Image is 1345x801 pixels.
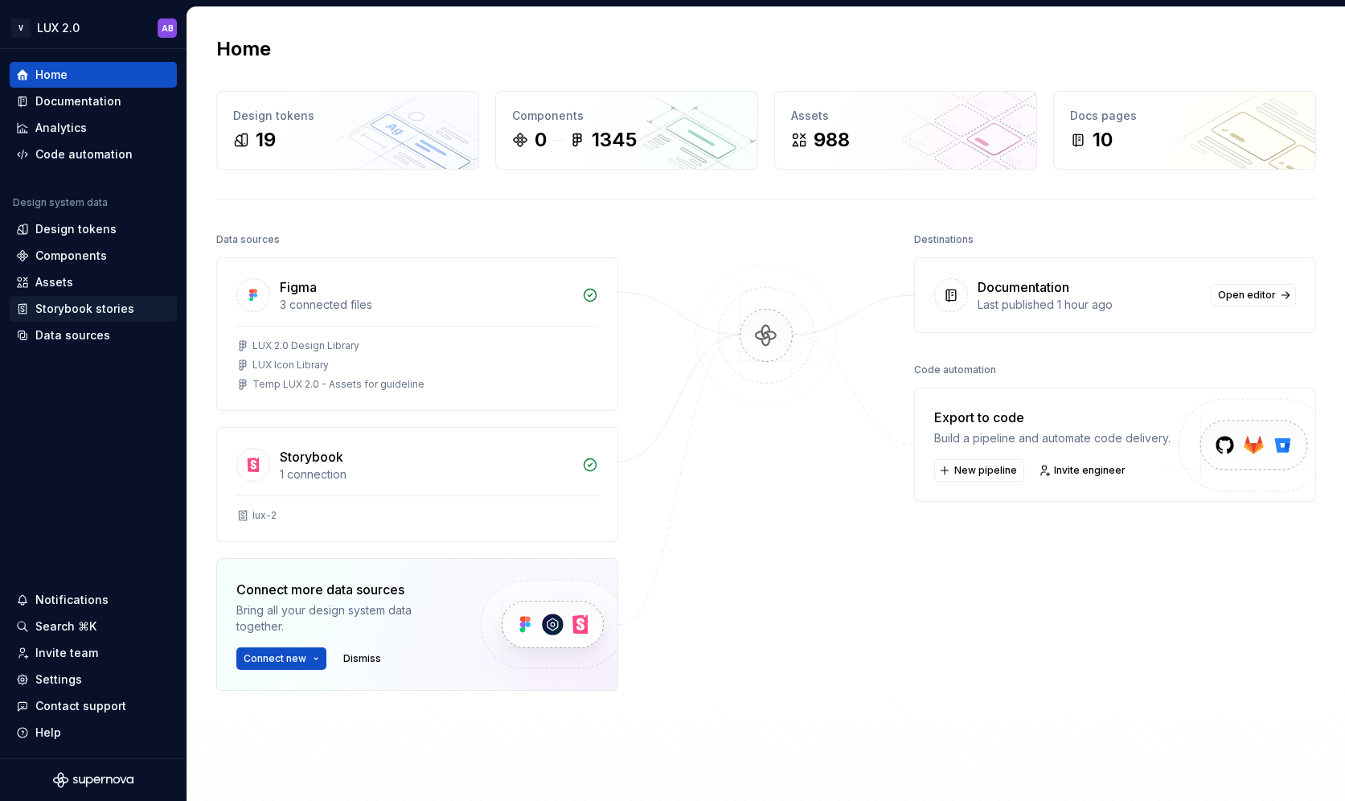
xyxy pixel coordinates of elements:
a: Code automation [10,142,177,167]
div: Storybook [280,447,343,466]
a: Figma3 connected filesLUX 2.0 Design LibraryLUX Icon LibraryTemp LUX 2.0 - Assets for guideline [216,257,618,411]
a: Assets [10,269,177,295]
div: Design tokens [233,108,462,124]
div: Data sources [35,327,110,343]
div: Invite team [35,645,98,661]
a: Design tokens [10,216,177,242]
div: Figma [280,277,317,297]
div: 0 [535,127,547,153]
div: Destinations [914,228,974,251]
a: Open editor [1211,284,1296,306]
a: Home [10,62,177,88]
a: Settings [10,667,177,692]
div: Contact support [35,698,126,714]
div: LUX 2.0 [37,20,80,36]
div: Export to code [934,408,1171,427]
a: Analytics [10,115,177,141]
span: Open editor [1218,289,1276,302]
div: Settings [35,672,82,688]
button: Search ⌘K [10,614,177,639]
div: Code automation [35,146,133,162]
div: 19 [256,127,276,153]
div: Documentation [35,93,121,109]
div: AB [162,22,174,35]
div: Design tokens [35,221,117,237]
div: Assets [35,274,73,290]
a: Assets988 [774,91,1037,170]
a: Storybook stories [10,296,177,322]
div: lux-2 [252,509,277,522]
a: Invite team [10,640,177,666]
div: Code automation [914,359,996,381]
div: Search ⌘K [35,618,96,635]
div: 3 connected files [280,297,572,313]
a: Data sources [10,322,177,348]
div: Data sources [216,228,280,251]
div: Last published 1 hour ago [978,297,1201,313]
span: Connect new [244,652,306,665]
div: Storybook stories [35,301,134,317]
span: Dismiss [343,652,381,665]
button: Dismiss [336,647,388,670]
div: 1345 [592,127,637,153]
a: Invite engineer [1034,459,1133,482]
div: Components [512,108,741,124]
div: Help [35,725,61,741]
a: Design tokens19 [216,91,479,170]
div: Home [35,67,68,83]
h2: Home [216,36,271,62]
a: Components [10,243,177,269]
button: Contact support [10,693,177,719]
svg: Supernova Logo [53,772,133,788]
div: 1 connection [280,466,572,483]
div: Design system data [13,196,108,209]
button: VLUX 2.0AB [3,10,183,45]
a: Documentation [10,88,177,114]
button: Notifications [10,587,177,613]
div: Notifications [35,592,109,608]
a: Components01345 [495,91,758,170]
div: Temp LUX 2.0 - Assets for guideline [252,378,424,391]
button: Help [10,720,177,746]
a: Docs pages10 [1053,91,1316,170]
div: Docs pages [1070,108,1299,124]
div: Bring all your design system data together. [236,602,453,635]
span: New pipeline [954,464,1017,477]
button: Connect new [236,647,326,670]
span: Invite engineer [1054,464,1126,477]
div: LUX 2.0 Design Library [252,339,359,352]
div: Components [35,248,107,264]
div: 10 [1093,127,1113,153]
a: Storybook1 connectionlux-2 [216,427,618,542]
div: Build a pipeline and automate code delivery. [934,430,1171,446]
div: LUX Icon Library [252,359,329,372]
button: New pipeline [934,459,1024,482]
div: 988 [814,127,850,153]
div: Assets [791,108,1020,124]
div: Documentation [978,277,1069,297]
div: Analytics [35,120,87,136]
div: V [11,18,31,38]
div: Connect more data sources [236,580,453,599]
